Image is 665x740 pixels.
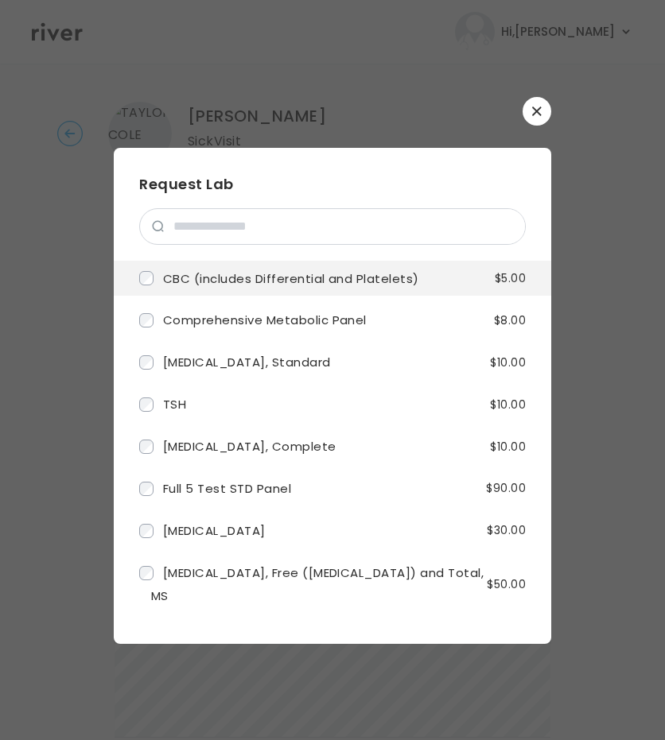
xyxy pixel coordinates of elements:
[139,524,154,538] input: f23254a5-1ec1-4105-aa8b-024bcb072878
[164,209,525,244] input: search
[490,353,526,372] span: $10.00
[486,478,526,498] span: $90.00
[490,437,526,456] span: $10.00
[139,271,154,285] input: 5328a414-438c-4463-9e64-9eaf50b98f31
[139,397,154,412] input: b116ff86-ae7a-4ae0-841b-6e7f757df99c
[163,480,291,497] span: Full 5 Test STD Panel
[487,521,526,540] span: $30.00
[163,312,367,328] span: Comprehensive Metabolic Panel
[163,522,266,539] span: [MEDICAL_DATA]
[139,482,154,496] input: b1edb4fa-a4ec-48b1-a9cd-ec2f536db8ec
[139,440,154,454] input: 2c979fce-936c-4649-b205-f86cf4ab1bef
[163,438,336,455] span: [MEDICAL_DATA], Complete
[139,173,526,196] h3: Request Lab
[490,395,526,414] span: $10.00
[495,269,526,288] span: $5.00
[163,354,331,370] span: [MEDICAL_DATA], Standard
[163,269,419,286] span: CBC (includes Differential and Platelets)
[151,564,484,604] span: [MEDICAL_DATA], Free ([MEDICAL_DATA]) and Total, MS
[163,396,186,413] span: TSH
[494,311,526,330] span: $8.00
[487,575,526,594] span: $50.00
[139,355,154,370] input: 8836333f-93a9-4aa9-bb06-51410500d6d5
[139,313,154,327] input: 5071f9c3-1237-4082-afe5-dcdc7bce373b
[139,566,154,580] input: 657face8-2795-475e-9a1a-dcd002362110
